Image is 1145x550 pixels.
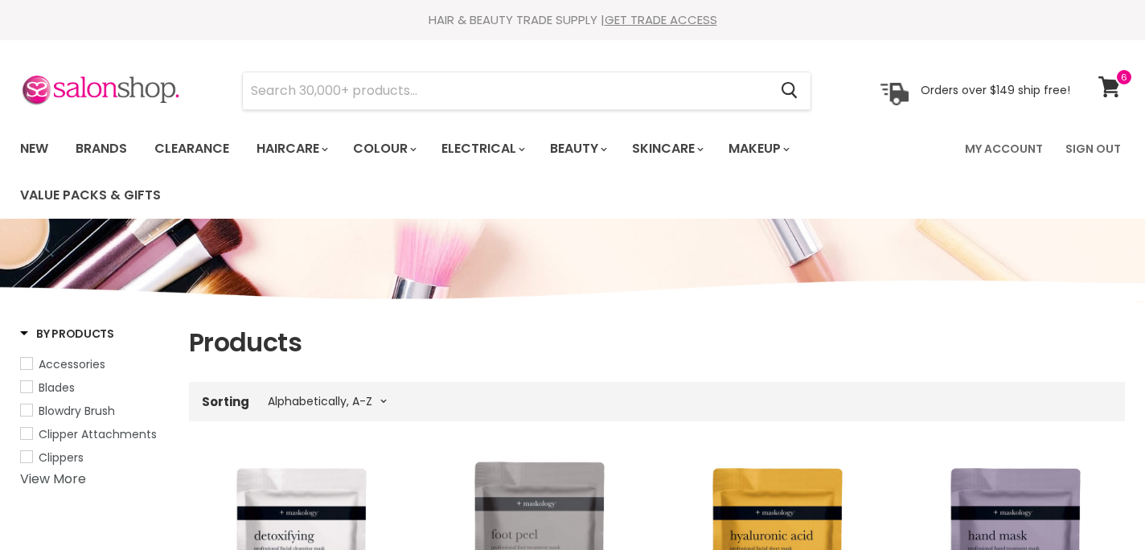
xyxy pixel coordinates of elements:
[716,132,799,166] a: Makeup
[620,132,713,166] a: Skincare
[243,72,768,109] input: Search
[1056,132,1131,166] a: Sign Out
[20,326,114,342] h3: By Products
[20,402,169,420] a: Blowdry Brush
[20,425,169,443] a: Clipper Attachments
[142,132,241,166] a: Clearance
[202,395,249,408] label: Sorting
[39,403,115,419] span: Blowdry Brush
[242,72,811,110] form: Product
[605,11,717,28] a: GET TRADE ACCESS
[20,449,169,466] a: Clippers
[20,379,169,396] a: Blades
[768,72,811,109] button: Search
[8,125,955,219] ul: Main menu
[921,83,1070,97] p: Orders over $149 ship free!
[429,132,535,166] a: Electrical
[39,426,157,442] span: Clipper Attachments
[39,449,84,466] span: Clippers
[39,380,75,396] span: Blades
[189,326,1125,359] h1: Products
[64,132,139,166] a: Brands
[955,132,1053,166] a: My Account
[20,470,86,488] a: View More
[20,355,169,373] a: Accessories
[341,132,426,166] a: Colour
[538,132,617,166] a: Beauty
[8,179,173,212] a: Value Packs & Gifts
[244,132,338,166] a: Haircare
[39,356,105,372] span: Accessories
[8,132,60,166] a: New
